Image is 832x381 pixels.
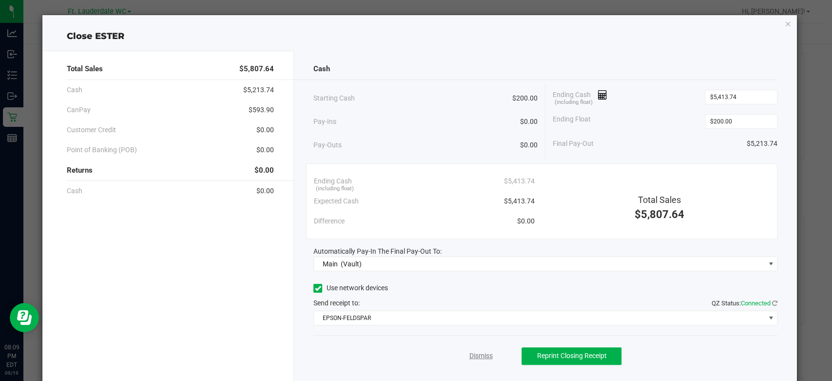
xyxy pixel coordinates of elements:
[503,176,534,186] span: $5,413.74
[67,186,82,196] span: Cash
[249,105,274,115] span: $593.90
[67,125,116,135] span: Customer Credit
[42,30,797,43] div: Close ESTER
[323,260,338,268] span: Main
[520,117,538,127] span: $0.00
[256,186,274,196] span: $0.00
[313,299,360,307] span: Send receipt to:
[313,93,355,103] span: Starting Cash
[67,105,91,115] span: CanPay
[503,196,534,206] span: $5,413.74
[313,117,336,127] span: Pay-Ins
[741,300,771,307] span: Connected
[67,160,274,181] div: Returns
[469,351,492,361] a: Dismiss
[313,140,342,150] span: Pay-Outs
[67,145,137,155] span: Point of Banking (POB)
[254,165,274,176] span: $0.00
[314,196,359,206] span: Expected Cash
[522,347,621,365] button: Reprint Closing Receipt
[635,208,684,221] span: $5,807.64
[712,300,777,307] span: QZ Status:
[314,176,352,186] span: Ending Cash
[256,145,274,155] span: $0.00
[313,63,330,75] span: Cash
[256,125,274,135] span: $0.00
[313,283,388,293] label: Use network devices
[638,195,681,205] span: Total Sales
[67,85,82,95] span: Cash
[512,93,538,103] span: $200.00
[313,247,442,255] span: Automatically Pay-In The Final Pay-Out To:
[67,63,103,75] span: Total Sales
[314,311,765,325] span: EPSON-FELDSPAR
[520,140,538,150] span: $0.00
[243,85,274,95] span: $5,213.74
[239,63,274,75] span: $5,807.64
[10,303,39,332] iframe: Resource center
[553,139,594,149] span: Final Pay-Out
[341,260,362,268] span: (Vault)
[316,185,354,193] span: (including float)
[314,216,345,226] span: Difference
[747,139,777,149] span: $5,213.74
[553,90,607,104] span: Ending Cash
[555,99,593,107] span: (including float)
[553,114,591,129] span: Ending Float
[537,352,606,360] span: Reprint Closing Receipt
[517,216,534,226] span: $0.00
